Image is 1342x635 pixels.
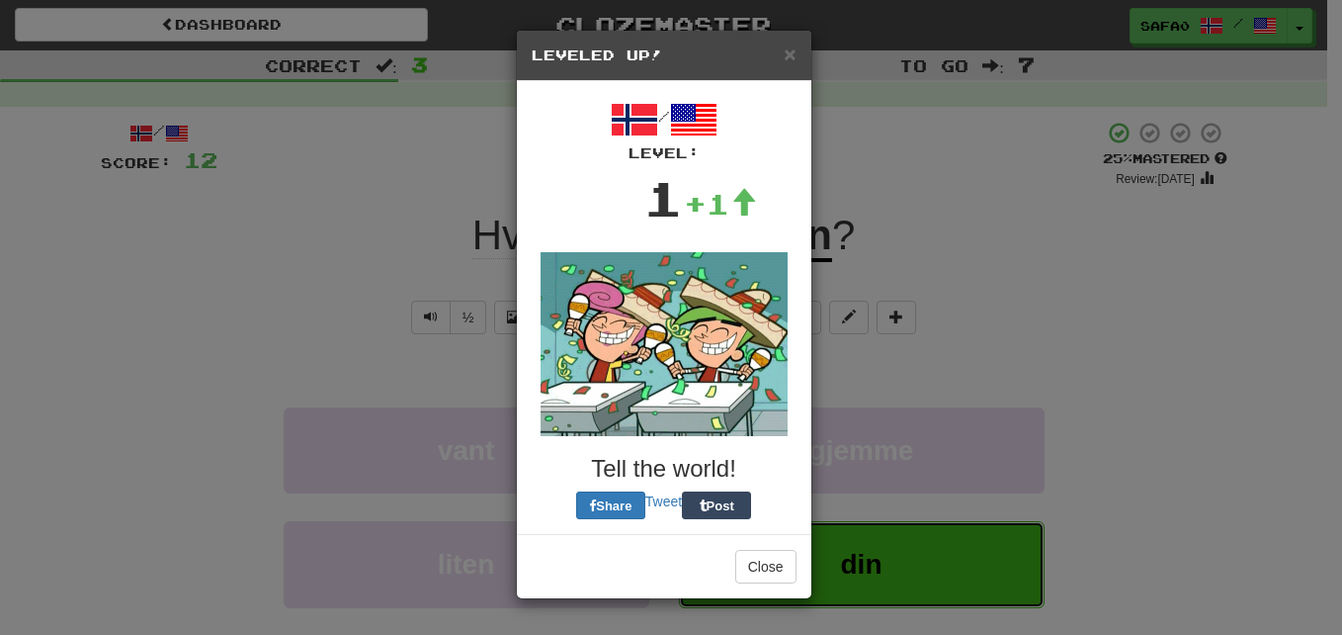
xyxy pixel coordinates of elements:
h3: Tell the world! [532,456,797,482]
button: Close [784,44,796,64]
div: / [532,96,797,163]
a: Tweet [645,494,682,509]
button: Close [735,550,797,584]
h5: Leveled Up! [532,45,797,65]
div: 1 [643,163,684,232]
button: Post [682,492,751,519]
span: × [784,43,796,65]
button: Share [576,492,645,519]
div: +1 [684,184,757,224]
div: Level: [532,143,797,163]
img: fairly-odd-parents-da00311291977d55ff188899e898f38bf0ea27628e4b7d842fa96e17094d9a08.gif [541,252,788,436]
